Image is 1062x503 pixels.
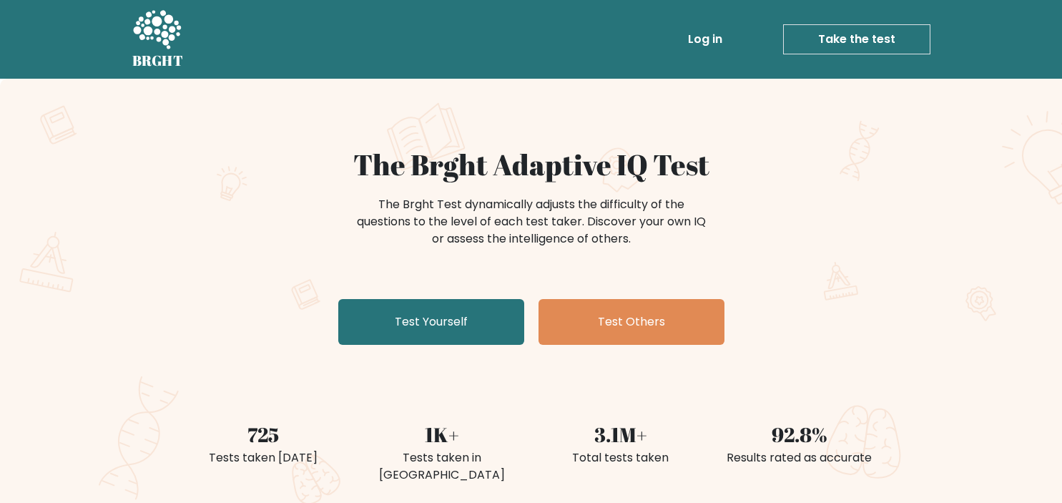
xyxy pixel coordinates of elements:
div: 725 [182,419,344,449]
a: Test Others [539,299,724,345]
div: Total tests taken [540,449,702,467]
div: 1K+ [361,419,523,449]
h5: BRGHT [132,52,184,69]
a: Test Yourself [338,299,524,345]
a: Log in [682,25,728,54]
div: The Brght Test dynamically adjusts the difficulty of the questions to the level of each test take... [353,196,710,248]
div: 3.1M+ [540,419,702,449]
div: Tests taken [DATE] [182,449,344,467]
div: Results rated as accurate [719,449,880,467]
h1: The Brght Adaptive IQ Test [182,147,880,182]
a: BRGHT [132,6,184,73]
div: Tests taken in [GEOGRAPHIC_DATA] [361,449,523,484]
div: 92.8% [719,419,880,449]
a: Take the test [783,24,930,54]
